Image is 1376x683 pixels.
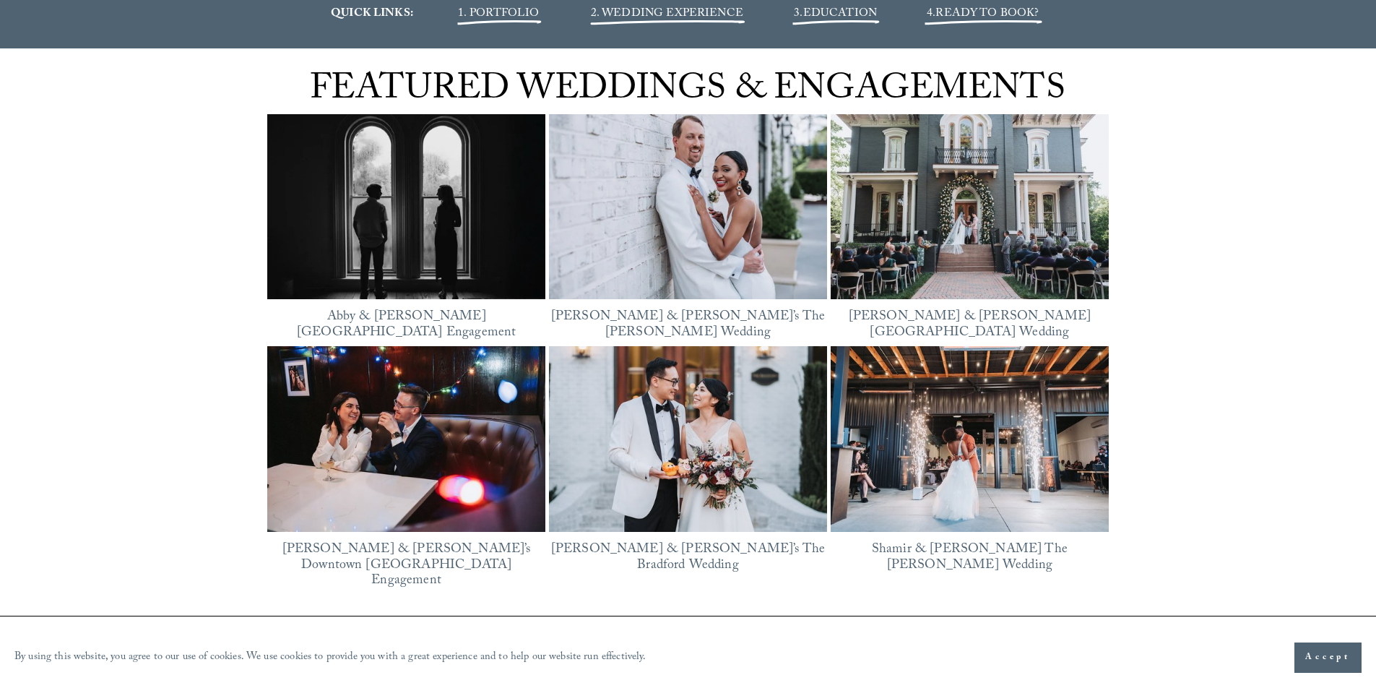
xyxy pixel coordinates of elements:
a: [PERSON_NAME] & [PERSON_NAME]’s Downtown [GEOGRAPHIC_DATA] Engagement [282,539,531,593]
span: FEATURED WEDDINGS & ENGAGEMENTS [310,62,1065,122]
span: Accept [1305,650,1351,665]
strong: QUICK LINKS: [331,4,413,24]
a: [PERSON_NAME] & [PERSON_NAME][GEOGRAPHIC_DATA] Wedding [849,306,1091,345]
a: READY TO BOOK? [935,4,1039,24]
p: By using this website, you agree to our use of cookies. We use cookies to provide you with a grea... [14,648,646,669]
button: Accept [1294,643,1362,673]
span: 3. [794,4,877,24]
a: Abby & [PERSON_NAME][GEOGRAPHIC_DATA] Engagement [297,306,516,345]
a: 2. WEDDING EXPERIENCE [591,4,743,24]
a: [PERSON_NAME] & [PERSON_NAME]’s The Bradford Wedding [551,539,825,577]
img: Lorena &amp; Tom’s Downtown Durham Engagement [267,346,545,532]
img: Bella &amp; Mike’s The Maxwell Raleigh Wedding [549,103,827,312]
img: Justine &amp; Xinli’s The Bradford Wedding [549,346,827,532]
img: Chantel &amp; James’ Heights House Hotel Wedding [831,114,1109,300]
a: 1. PORTFOLIO [458,4,539,24]
img: Shamir &amp; Keegan’s The Meadows Raleigh Wedding [831,346,1109,532]
a: EDUCATION [803,4,877,24]
a: Bella &amp; Mike’s The Maxwell Raleigh Wedding [549,114,827,300]
span: 4. [927,4,935,24]
a: Shamir & [PERSON_NAME] The [PERSON_NAME] Wedding [872,539,1068,577]
a: Abby &amp; Reed’s Heights House Hotel Engagement [267,114,545,300]
img: Abby &amp; Reed’s Heights House Hotel Engagement [267,103,545,312]
a: [PERSON_NAME] & [PERSON_NAME]’s The [PERSON_NAME] Wedding [551,306,825,345]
